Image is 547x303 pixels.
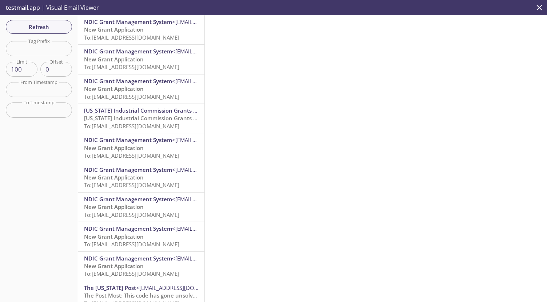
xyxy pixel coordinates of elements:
[84,136,172,144] span: NDIC Grant Management System
[84,203,144,210] span: New Grant Application
[84,233,144,240] span: New Grant Application
[84,114,297,122] span: [US_STATE] Industrial Commission Grants Management System Password Change
[84,63,179,70] span: To: [EMAIL_ADDRESS][DOMAIN_NAME]
[84,77,172,85] span: NDIC Grant Management System
[84,93,179,100] span: To: [EMAIL_ADDRESS][DOMAIN_NAME]
[78,104,204,133] div: [US_STATE] Industrial Commission Grants Management System[US_STATE] Industrial Commission Grants ...
[6,4,28,12] span: testmail
[84,292,301,299] span: The Post Most: This code has gone unsolved for 35 years. The answer is up for sale.
[6,20,72,34] button: Refresh
[172,166,266,173] span: <[EMAIL_ADDRESS][DOMAIN_NAME]>
[84,26,144,33] span: New Grant Application
[84,144,144,151] span: New Grant Application
[84,284,136,291] span: The [US_STATE] Post
[84,56,144,63] span: New Grant Application
[84,34,179,41] span: To: [EMAIL_ADDRESS][DOMAIN_NAME]
[84,107,249,114] span: [US_STATE] Industrial Commission Grants Management System
[172,136,266,144] span: <[EMAIL_ADDRESS][DOMAIN_NAME]>
[78,252,204,281] div: NDIC Grant Management System<[EMAIL_ADDRESS][DOMAIN_NAME]>New Grant ApplicationTo:[EMAIL_ADDRESS]...
[78,45,204,74] div: NDIC Grant Management System<[EMAIL_ADDRESS][DOMAIN_NAME]>New Grant ApplicationTo:[EMAIL_ADDRESS]...
[78,222,204,251] div: NDIC Grant Management System<[EMAIL_ADDRESS][DOMAIN_NAME]>New Grant ApplicationTo:[EMAIL_ADDRESS]...
[84,174,144,181] span: New Grant Application
[78,15,204,44] div: NDIC Grant Management System<[EMAIL_ADDRESS][DOMAIN_NAME]>New Grant ApplicationTo:[EMAIL_ADDRESS]...
[84,262,144,270] span: New Grant Application
[84,48,172,55] span: NDIC Grant Management System
[84,225,172,232] span: NDIC Grant Management System
[78,133,204,162] div: NDIC Grant Management System<[EMAIL_ADDRESS][DOMAIN_NAME]>New Grant ApplicationTo:[EMAIL_ADDRESS]...
[172,77,266,85] span: <[EMAIL_ADDRESS][DOMAIN_NAME]>
[84,166,172,173] span: NDIC Grant Management System
[172,225,266,232] span: <[EMAIL_ADDRESS][DOMAIN_NAME]>
[172,255,266,262] span: <[EMAIL_ADDRESS][DOMAIN_NAME]>
[84,181,179,189] span: To: [EMAIL_ADDRESS][DOMAIN_NAME]
[84,270,179,277] span: To: [EMAIL_ADDRESS][DOMAIN_NAME]
[84,255,172,262] span: NDIC Grant Management System
[78,163,204,192] div: NDIC Grant Management System<[EMAIL_ADDRESS][DOMAIN_NAME]>New Grant ApplicationTo:[EMAIL_ADDRESS]...
[84,122,179,130] span: To: [EMAIL_ADDRESS][DOMAIN_NAME]
[84,85,144,92] span: New Grant Application
[172,195,266,203] span: <[EMAIL_ADDRESS][DOMAIN_NAME]>
[12,22,66,32] span: Refresh
[78,193,204,222] div: NDIC Grant Management System<[EMAIL_ADDRESS][DOMAIN_NAME]>New Grant ApplicationTo:[EMAIL_ADDRESS]...
[78,74,204,104] div: NDIC Grant Management System<[EMAIL_ADDRESS][DOMAIN_NAME]>New Grant ApplicationTo:[EMAIL_ADDRESS]...
[84,241,179,248] span: To: [EMAIL_ADDRESS][DOMAIN_NAME]
[84,18,172,25] span: NDIC Grant Management System
[84,211,179,218] span: To: [EMAIL_ADDRESS][DOMAIN_NAME]
[172,48,266,55] span: <[EMAIL_ADDRESS][DOMAIN_NAME]>
[172,18,266,25] span: <[EMAIL_ADDRESS][DOMAIN_NAME]>
[84,195,172,203] span: NDIC Grant Management System
[84,152,179,159] span: To: [EMAIL_ADDRESS][DOMAIN_NAME]
[136,284,230,291] span: <[EMAIL_ADDRESS][DOMAIN_NAME]>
